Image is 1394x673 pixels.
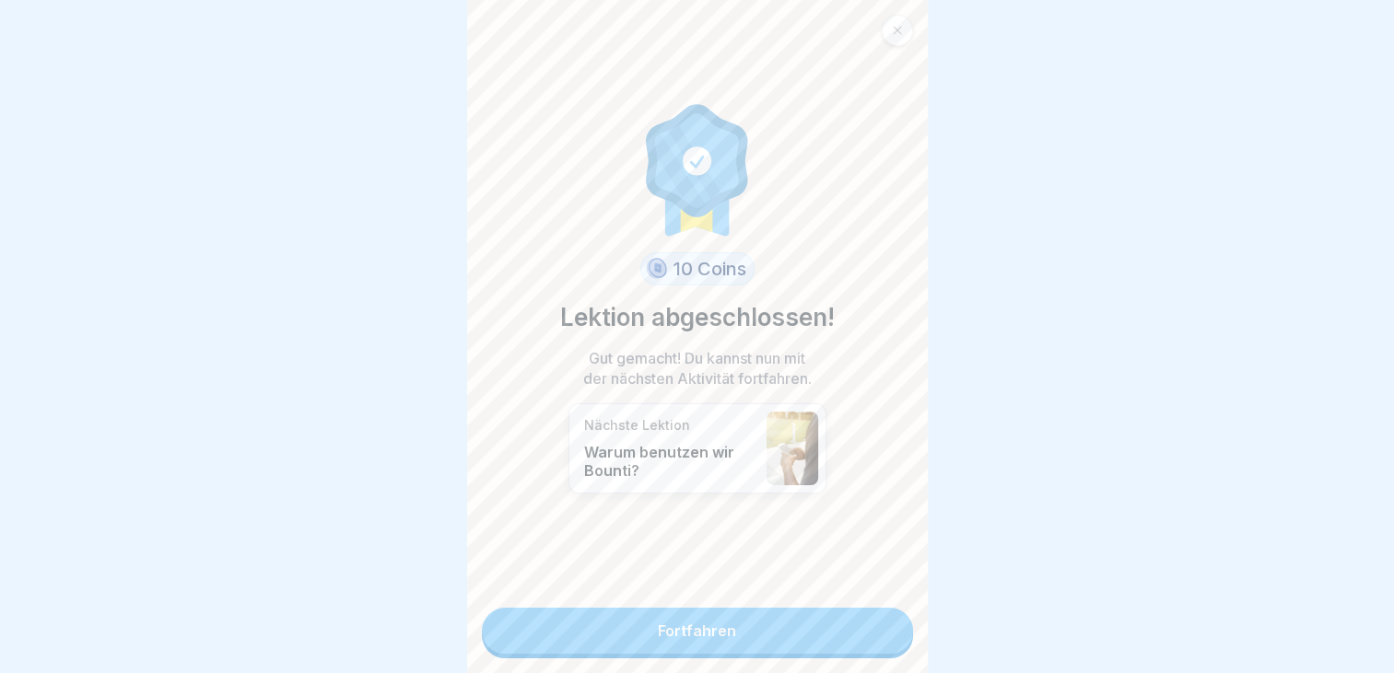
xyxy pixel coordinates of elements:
[643,255,670,283] img: coin.svg
[584,443,757,480] p: Warum benutzen wir Bounti?
[584,417,757,434] p: Nächste Lektion
[578,348,817,389] p: Gut gemacht! Du kannst nun mit der nächsten Aktivität fortfahren.
[640,252,755,285] div: 10 Coins
[482,608,913,654] a: Fortfahren
[560,300,835,335] p: Lektion abgeschlossen!
[636,99,759,238] img: completion.svg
